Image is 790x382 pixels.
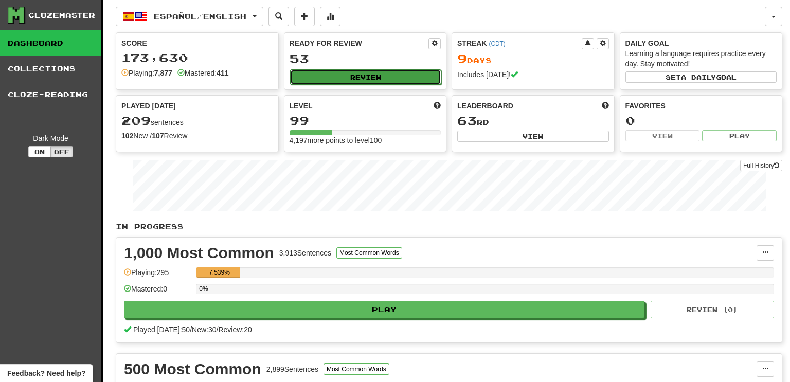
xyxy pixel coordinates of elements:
[457,131,609,142] button: View
[625,71,777,83] button: Seta dailygoal
[218,325,252,334] span: Review: 20
[28,10,95,21] div: Clozemaster
[177,68,229,78] div: Mastered:
[124,301,644,318] button: Play
[434,101,441,111] span: Score more points to level up
[602,101,609,111] span: This week in points, UTC
[290,114,441,127] div: 99
[279,248,331,258] div: 3,913 Sentences
[116,222,782,232] p: In Progress
[489,40,505,47] a: (CDT)
[651,301,774,318] button: Review (0)
[152,132,164,140] strong: 107
[124,361,261,377] div: 500 Most Common
[294,7,315,26] button: Add sentence to collection
[290,69,442,85] button: Review
[625,38,777,48] div: Daily Goal
[290,52,441,65] div: 53
[121,114,273,128] div: sentences
[124,245,274,261] div: 1,000 Most Common
[190,325,192,334] span: /
[457,38,582,48] div: Streak
[7,368,85,378] span: Open feedback widget
[290,38,429,48] div: Ready for Review
[121,51,273,64] div: 173,630
[116,7,263,26] button: Español/English
[457,52,609,66] div: Day s
[625,130,700,141] button: View
[336,247,402,259] button: Most Common Words
[8,133,94,143] div: Dark Mode
[154,12,246,21] span: Español / English
[268,7,289,26] button: Search sentences
[50,146,73,157] button: Off
[133,325,190,334] span: Played [DATE]: 50
[681,74,716,81] span: a daily
[192,325,216,334] span: New: 30
[625,114,777,127] div: 0
[217,69,228,77] strong: 411
[199,267,239,278] div: 7.539%
[457,114,609,128] div: rd
[121,68,172,78] div: Playing:
[457,51,467,66] span: 9
[266,364,318,374] div: 2,899 Sentences
[217,325,219,334] span: /
[625,48,777,69] div: Learning a language requires practice every day. Stay motivated!
[121,113,151,128] span: 209
[290,135,441,145] div: 4,197 more points to level 100
[457,113,477,128] span: 63
[625,101,777,111] div: Favorites
[121,101,176,111] span: Played [DATE]
[320,7,340,26] button: More stats
[154,69,172,77] strong: 7,877
[457,69,609,80] div: Includes [DATE]!
[121,38,273,48] div: Score
[324,363,389,375] button: Most Common Words
[290,101,313,111] span: Level
[124,284,191,301] div: Mastered: 0
[121,131,273,141] div: New / Review
[121,132,133,140] strong: 102
[740,160,782,171] a: Full History
[124,267,191,284] div: Playing: 295
[702,130,777,141] button: Play
[28,146,51,157] button: On
[457,101,513,111] span: Leaderboard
